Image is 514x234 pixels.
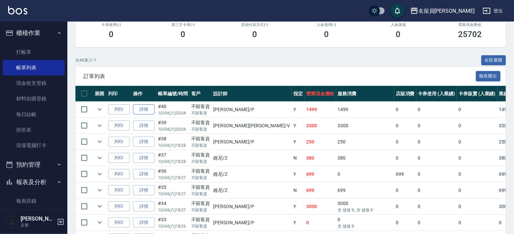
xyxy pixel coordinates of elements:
[191,152,210,159] div: 不留客資
[416,102,457,118] td: 0
[292,118,304,134] td: Y
[3,107,65,122] a: 每日結帳
[227,23,283,27] h2: 其他付款方式(-)
[292,102,304,118] td: Y
[391,4,404,18] button: save
[191,191,210,197] p: 不留客資
[3,24,65,42] button: 櫃檯作業
[336,102,394,118] td: 1499
[156,102,190,118] td: #40
[133,201,155,212] a: 詳情
[336,166,394,182] td: 0
[158,191,188,197] p: 10/04 (六) 18:27
[108,201,130,212] button: 列印
[338,223,392,229] p: 含 儲值卡
[304,166,336,182] td: 699
[3,91,65,106] a: 材料自購登錄
[3,44,65,60] a: 打帳單
[292,182,304,198] td: N
[457,166,497,182] td: 0
[292,199,304,214] td: Y
[155,23,211,27] h2: 第三方卡券(-)
[133,185,155,196] a: 詳情
[336,199,394,214] td: 3000
[394,199,416,214] td: 0
[324,30,329,39] h3: 0
[156,118,190,134] td: #39
[158,175,188,181] p: 10/04 (六) 18:27
[396,30,401,39] h3: 0
[416,150,457,166] td: 0
[133,218,155,228] a: 詳情
[416,134,457,150] td: 0
[95,169,105,179] button: expand row
[212,182,292,198] td: 維尼 /Z
[191,207,210,213] p: 不留客資
[476,73,501,79] a: 報表匯出
[156,134,190,150] td: #38
[212,166,292,182] td: 維尼 /Z
[95,104,105,114] button: expand row
[394,215,416,231] td: 0
[457,118,497,134] td: 0
[304,86,336,102] th: 營業現金應收
[95,218,105,228] button: expand row
[191,126,210,132] p: 不留客資
[292,166,304,182] td: Y
[95,137,105,147] button: expand row
[292,134,304,150] td: Y
[212,86,292,102] th: 設計師
[191,184,210,191] div: 不留客資
[304,215,336,231] td: 0
[133,153,155,163] a: 詳情
[416,86,457,102] th: 卡券使用 (入業績)
[292,215,304,231] td: Y
[156,215,190,231] td: #33
[156,86,190,102] th: 帳單編號/時間
[191,119,210,126] div: 不留客資
[212,150,292,166] td: 維尼 /Z
[133,137,155,147] a: 詳情
[21,215,55,222] h5: [PERSON_NAME]
[253,30,257,39] h3: 0
[3,173,65,191] button: 報表及分析
[394,150,416,166] td: 0
[3,209,65,225] a: 店家日報表
[3,193,65,209] a: 報表目錄
[191,159,210,165] p: 不留客資
[84,23,139,27] h2: 卡券使用(-)
[212,199,292,214] td: [PERSON_NAME] /P
[394,166,416,182] td: 699
[181,30,186,39] h3: 0
[156,166,190,182] td: #36
[336,118,394,134] td: 3300
[416,118,457,134] td: 0
[95,185,105,195] button: expand row
[457,215,497,231] td: 0
[191,110,210,116] p: 不留客資
[108,153,130,163] button: 列印
[191,175,210,181] p: 不留客資
[190,86,212,102] th: 客戶
[191,216,210,223] div: 不留客資
[304,118,336,134] td: 3300
[95,201,105,211] button: expand row
[336,182,394,198] td: 699
[212,215,292,231] td: [PERSON_NAME] /P
[191,103,210,110] div: 不留客資
[416,182,457,198] td: 0
[108,169,130,179] button: 列印
[5,215,19,229] img: Person
[336,86,394,102] th: 服務消費
[109,30,114,39] h3: 0
[21,222,55,228] p: 主管
[156,150,190,166] td: #37
[3,138,65,153] a: 現場電腦打卡
[3,156,65,173] button: 預約管理
[212,102,292,118] td: [PERSON_NAME] /P
[108,218,130,228] button: 列印
[3,75,65,91] a: 現金收支登錄
[418,7,475,15] div: 名留員[PERSON_NAME]
[158,207,188,213] p: 10/04 (六) 18:27
[191,135,210,142] div: 不留客資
